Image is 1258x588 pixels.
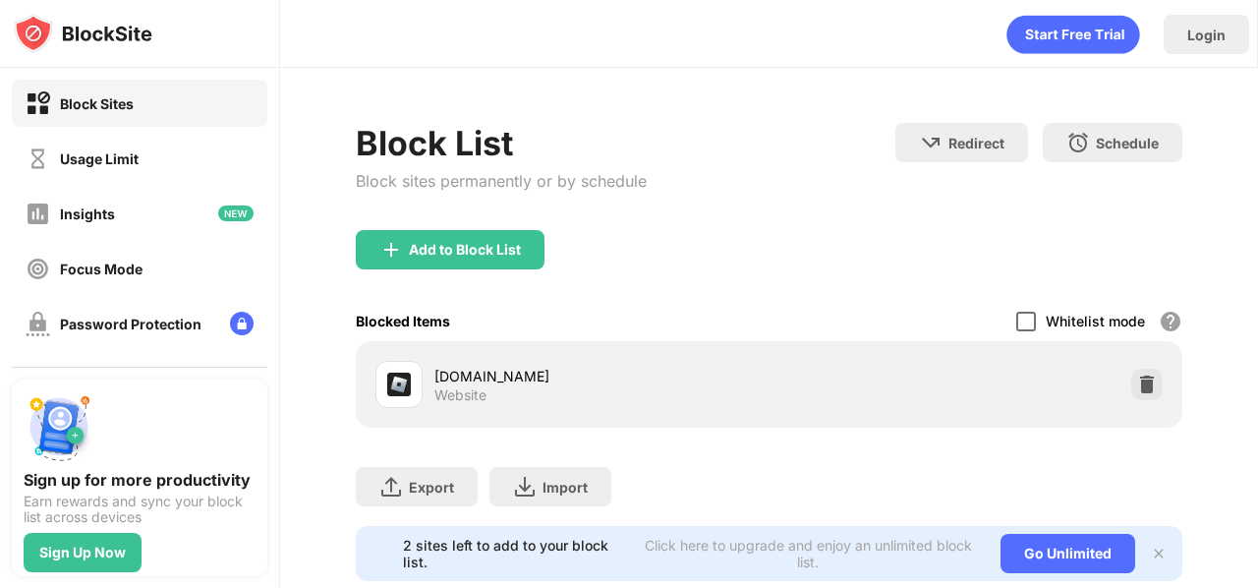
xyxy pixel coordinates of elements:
div: Go Unlimited [1001,534,1135,573]
div: Blocked Items [356,313,450,329]
div: Import [543,479,588,496]
img: push-signup.svg [24,391,94,462]
div: Sign Up Now [39,545,126,560]
div: Add to Block List [409,242,521,258]
div: [DOMAIN_NAME] [434,366,770,386]
img: insights-off.svg [26,202,50,226]
img: favicons [387,373,411,396]
div: Sign up for more productivity [24,470,256,490]
div: Website [434,386,486,404]
div: Block Sites [60,95,134,112]
div: Redirect [948,135,1004,151]
img: lock-menu.svg [230,312,254,335]
div: animation [1006,15,1140,54]
img: time-usage-off.svg [26,147,50,171]
img: logo-blocksite.svg [14,14,152,53]
div: Usage Limit [60,150,139,167]
div: Focus Mode [60,261,143,277]
div: 2 sites left to add to your block list. [403,537,627,570]
div: Insights [60,206,115,222]
div: Whitelist mode [1046,313,1145,329]
img: x-button.svg [1151,546,1167,561]
img: focus-off.svg [26,257,50,281]
div: Schedule [1096,135,1159,151]
div: Login [1187,27,1226,43]
div: Export [409,479,454,496]
div: Block List [356,123,647,163]
img: new-icon.svg [218,206,254,221]
div: Earn rewards and sync your block list across devices [24,494,256,525]
img: password-protection-off.svg [26,312,50,336]
div: Click here to upgrade and enjoy an unlimited block list. [639,537,977,570]
img: block-on.svg [26,91,50,116]
div: Block sites permanently or by schedule [356,171,647,191]
div: Password Protection [60,316,201,332]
